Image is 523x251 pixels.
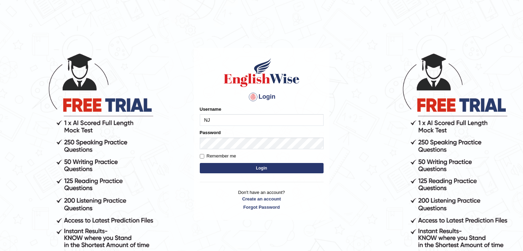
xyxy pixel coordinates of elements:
label: Username [200,106,221,112]
label: Password [200,129,221,136]
p: Don't have an account? [200,189,324,210]
img: Logo of English Wise sign in for intelligent practice with AI [222,57,301,88]
input: Remember me [200,154,204,159]
a: Create an account [200,196,324,202]
h4: Login [200,91,324,102]
button: Login [200,163,324,173]
label: Remember me [200,153,236,160]
a: Forgot Password [200,204,324,210]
